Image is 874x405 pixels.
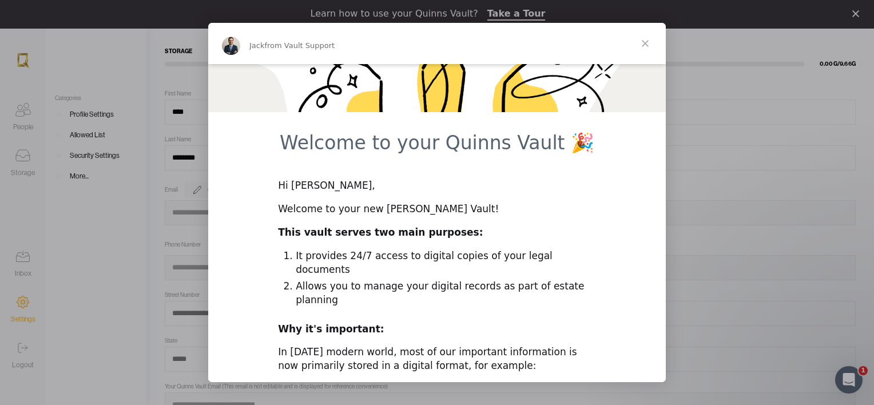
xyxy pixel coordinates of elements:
[296,280,596,307] li: Allows you to manage your digital records as part of estate planning
[625,23,666,64] span: Close
[852,10,864,17] div: Close
[278,179,596,193] div: Hi [PERSON_NAME],
[278,202,596,216] div: Welcome to your new [PERSON_NAME] Vault!
[487,8,546,21] a: Take a Tour
[296,249,596,277] li: It provides 24/7 access to digital copies of your legal documents
[278,323,384,335] b: Why it's important:
[249,41,264,50] span: Jack
[278,132,596,162] h1: Welcome to your Quinns Vault 🎉
[264,41,335,50] span: from Vault Support
[311,8,478,19] div: Learn how to use your Quinns Vault?
[222,37,240,55] img: Profile image for Jack
[278,227,483,238] b: This vault serves two main purposes:
[278,346,596,373] div: In [DATE] modern world, most of our important information is now primarily stored in a digital fo...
